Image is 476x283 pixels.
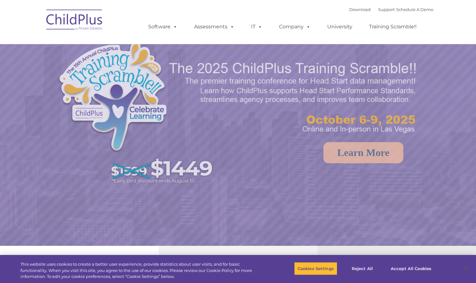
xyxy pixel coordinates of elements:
[321,20,359,33] a: University
[323,142,403,163] a: Learn More
[273,20,317,33] a: Company
[294,262,337,275] button: Cookies Settings
[396,7,433,12] a: Schedule A Demo
[459,262,473,275] button: Close
[349,7,433,12] font: |
[20,261,262,280] div: This website uses cookies to create a better user experience, provide statistics about user visit...
[43,5,106,37] img: ChildPlus by Procare Solutions
[142,20,184,33] a: Software
[387,262,435,275] button: Accept All Cookies
[188,20,241,33] a: Assessments
[363,20,423,33] a: Training Scramble!!
[343,262,382,275] button: Reject All
[349,7,371,12] a: Download
[378,7,395,12] a: Support
[245,20,269,33] a: IT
